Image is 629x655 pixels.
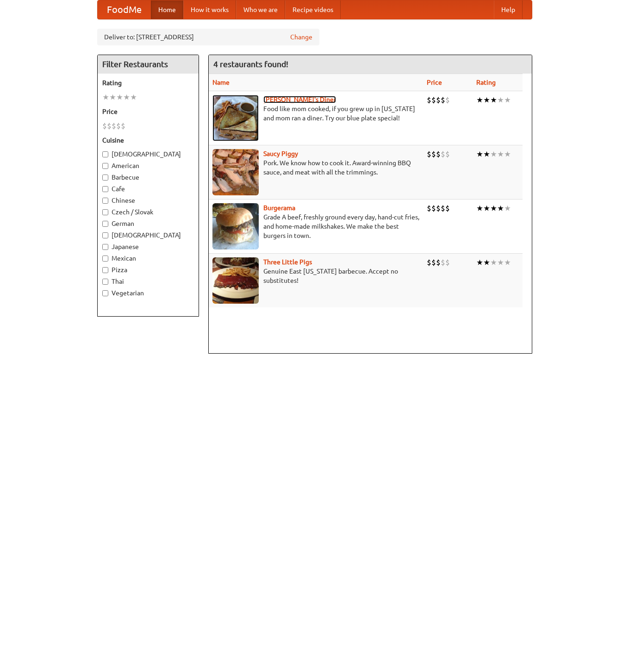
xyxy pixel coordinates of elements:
[431,257,436,268] li: $
[121,121,125,131] li: $
[212,104,419,123] p: Food like mom cooked, if you grew up in [US_STATE] and mom ran a diner. Try our blue plate special!
[476,203,483,213] li: ★
[483,149,490,159] li: ★
[97,29,319,45] div: Deliver to: [STREET_ADDRESS]
[102,196,194,205] label: Chinese
[445,257,450,268] li: $
[476,79,496,86] a: Rating
[441,203,445,213] li: $
[102,78,194,87] h5: Rating
[102,209,108,215] input: Czech / Slovak
[431,95,436,105] li: $
[263,258,312,266] a: Three Little Pigs
[130,92,137,102] li: ★
[290,32,312,42] a: Change
[102,121,107,131] li: $
[102,151,108,157] input: [DEMOGRAPHIC_DATA]
[102,186,108,192] input: Cafe
[102,175,108,181] input: Barbecue
[476,149,483,159] li: ★
[183,0,236,19] a: How it works
[427,203,431,213] li: $
[504,257,511,268] li: ★
[504,149,511,159] li: ★
[212,212,419,240] p: Grade A beef, freshly ground every day, hand-cut fries, and home-made milkshakes. We make the bes...
[490,95,497,105] li: ★
[483,203,490,213] li: ★
[441,95,445,105] li: $
[504,203,511,213] li: ★
[445,203,450,213] li: $
[123,92,130,102] li: ★
[102,107,194,116] h5: Price
[441,149,445,159] li: $
[483,257,490,268] li: ★
[102,288,194,298] label: Vegetarian
[212,267,419,285] p: Genuine East [US_STATE] barbecue. Accept no substitutes!
[102,221,108,227] input: German
[236,0,285,19] a: Who we are
[490,257,497,268] li: ★
[263,96,336,103] a: [PERSON_NAME]'s Diner
[427,257,431,268] li: $
[102,219,194,228] label: German
[112,121,116,131] li: $
[102,184,194,193] label: Cafe
[476,95,483,105] li: ★
[102,254,194,263] label: Mexican
[497,257,504,268] li: ★
[212,257,259,304] img: littlepigs.jpg
[263,204,295,212] a: Burgerama
[285,0,341,19] a: Recipe videos
[102,163,108,169] input: American
[436,95,441,105] li: $
[213,60,288,69] ng-pluralize: 4 restaurants found!
[212,79,230,86] a: Name
[431,203,436,213] li: $
[102,150,194,159] label: [DEMOGRAPHIC_DATA]
[102,244,108,250] input: Japanese
[98,55,199,74] h4: Filter Restaurants
[212,95,259,141] img: sallys.jpg
[102,290,108,296] input: Vegetarian
[427,79,442,86] a: Price
[494,0,523,19] a: Help
[102,173,194,182] label: Barbecue
[445,95,450,105] li: $
[431,149,436,159] li: $
[263,150,298,157] a: Saucy Piggy
[102,277,194,286] label: Thai
[490,203,497,213] li: ★
[427,95,431,105] li: $
[212,158,419,177] p: Pork. We know how to cook it. Award-winning BBQ sauce, and meat with all the trimmings.
[497,203,504,213] li: ★
[436,203,441,213] li: $
[427,149,431,159] li: $
[102,232,108,238] input: [DEMOGRAPHIC_DATA]
[504,95,511,105] li: ★
[102,265,194,274] label: Pizza
[490,149,497,159] li: ★
[102,92,109,102] li: ★
[102,279,108,285] input: Thai
[102,231,194,240] label: [DEMOGRAPHIC_DATA]
[497,149,504,159] li: ★
[445,149,450,159] li: $
[212,203,259,250] img: burgerama.jpg
[102,136,194,145] h5: Cuisine
[441,257,445,268] li: $
[436,149,441,159] li: $
[102,267,108,273] input: Pizza
[116,92,123,102] li: ★
[497,95,504,105] li: ★
[102,198,108,204] input: Chinese
[109,92,116,102] li: ★
[476,257,483,268] li: ★
[102,242,194,251] label: Japanese
[102,207,194,217] label: Czech / Slovak
[116,121,121,131] li: $
[102,256,108,262] input: Mexican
